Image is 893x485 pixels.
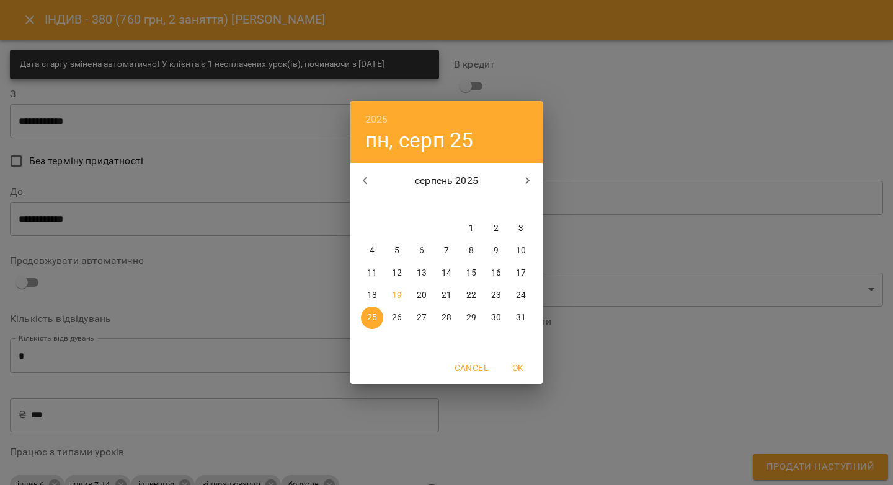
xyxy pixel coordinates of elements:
p: 26 [392,312,402,324]
span: чт [435,199,458,211]
button: 13 [411,262,433,284]
p: 18 [367,289,377,302]
p: 9 [494,245,499,257]
button: 14 [435,262,458,284]
button: 16 [485,262,507,284]
button: 17 [510,262,532,284]
button: 30 [485,307,507,329]
span: вт [386,199,408,211]
button: 22 [460,284,482,307]
button: 26 [386,307,408,329]
p: 17 [516,267,526,279]
button: 20 [411,284,433,307]
p: 8 [469,245,474,257]
p: серпень 2025 [380,173,513,188]
p: 7 [444,245,449,257]
p: 4 [370,245,375,257]
span: ср [411,199,433,211]
span: Cancel [455,360,488,375]
button: 4 [361,240,383,262]
button: 5 [386,240,408,262]
button: 28 [435,307,458,329]
button: пн, серп 25 [365,128,474,153]
p: 15 [466,267,476,279]
span: пт [460,199,482,211]
p: 29 [466,312,476,324]
button: 1 [460,217,482,240]
p: 22 [466,289,476,302]
p: 24 [516,289,526,302]
p: 11 [367,267,377,279]
p: 23 [491,289,501,302]
button: 19 [386,284,408,307]
button: 31 [510,307,532,329]
button: 24 [510,284,532,307]
p: 2 [494,222,499,235]
button: 15 [460,262,482,284]
p: 3 [518,222,523,235]
button: 21 [435,284,458,307]
button: 23 [485,284,507,307]
p: 28 [442,312,451,324]
p: 19 [392,289,402,302]
button: 27 [411,307,433,329]
p: 10 [516,245,526,257]
span: пн [361,199,383,211]
button: Cancel [450,357,493,379]
button: 25 [361,307,383,329]
p: 14 [442,267,451,279]
button: 6 [411,240,433,262]
button: 18 [361,284,383,307]
p: 21 [442,289,451,302]
button: 7 [435,240,458,262]
span: OK [503,360,533,375]
button: 2025 [365,111,388,128]
button: 2 [485,217,507,240]
p: 13 [417,267,427,279]
button: 8 [460,240,482,262]
p: 27 [417,312,427,324]
p: 5 [394,245,399,257]
p: 16 [491,267,501,279]
p: 30 [491,312,501,324]
button: 29 [460,307,482,329]
button: OK [498,357,538,379]
p: 12 [392,267,402,279]
button: 9 [485,240,507,262]
p: 25 [367,312,377,324]
p: 6 [419,245,424,257]
p: 20 [417,289,427,302]
p: 1 [469,222,474,235]
span: нд [510,199,532,211]
button: 11 [361,262,383,284]
button: 10 [510,240,532,262]
span: сб [485,199,507,211]
button: 12 [386,262,408,284]
button: 3 [510,217,532,240]
p: 31 [516,312,526,324]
